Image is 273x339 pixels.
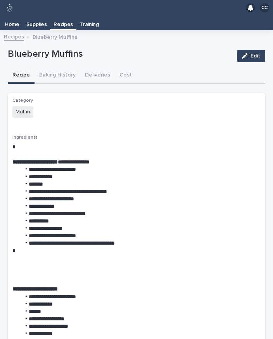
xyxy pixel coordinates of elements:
[8,68,35,84] button: Recipe
[35,68,80,84] button: Baking History
[76,16,102,30] a: Training
[5,3,15,13] img: 80hjoBaRqlyywVK24fQd
[12,98,33,103] span: Category
[251,53,260,59] span: Edit
[8,49,231,60] p: Blueberry Muffins
[50,16,76,29] a: Recipes
[1,16,23,30] a: Home
[5,16,19,28] p: Home
[237,50,265,62] button: Edit
[33,32,77,41] p: Blueberry Muffins
[12,135,38,140] span: Ingredients
[23,16,50,30] a: Supplies
[4,32,24,41] a: Recipes
[26,16,47,28] p: Supplies
[80,68,115,84] button: Deliveries
[12,106,33,118] span: Muffin
[54,16,73,28] p: Recipes
[80,16,99,28] p: Training
[260,3,269,12] div: CC
[115,68,136,84] button: Cost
